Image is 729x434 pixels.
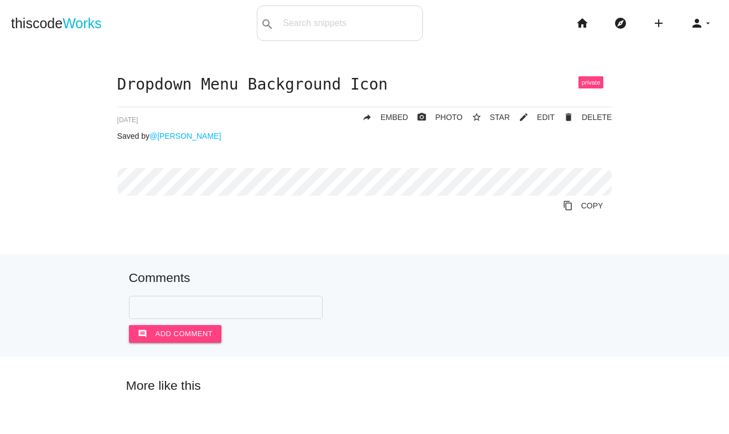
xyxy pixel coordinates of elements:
i: delete [563,107,573,127]
i: add [652,6,665,41]
h1: Dropdown Menu Background Icon [117,76,612,93]
p: Saved by [117,132,612,140]
i: comment [138,325,147,343]
h5: Comments [129,271,601,285]
span: [DATE] [117,116,138,124]
a: mode_editEDIT [510,107,555,127]
i: explore [614,6,627,41]
i: home [576,6,589,41]
i: mode_edit [519,107,529,127]
a: Delete Post [555,107,612,127]
i: search [261,7,274,42]
i: star_border [472,107,482,127]
button: search [257,6,277,40]
button: star_borderSTAR [463,107,510,127]
a: Copy to Clipboard [554,196,612,216]
button: commentAdd comment [129,325,222,343]
a: replyEMBED [353,107,408,127]
span: EDIT [537,113,555,122]
span: PHOTO [435,113,463,122]
i: photo_camera [417,107,427,127]
span: EMBED [380,113,408,122]
i: content_copy [563,196,573,216]
i: arrow_drop_down [704,6,712,41]
a: photo_cameraPHOTO [408,107,463,127]
span: STAR [490,113,510,122]
span: Works [63,15,101,31]
h5: More like this [110,379,620,393]
a: thiscodeWorks [11,6,102,41]
i: person [690,6,704,41]
i: reply [362,107,372,127]
span: DELETE [582,113,612,122]
input: Search snippets [277,12,422,35]
a: @[PERSON_NAME] [149,132,221,140]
